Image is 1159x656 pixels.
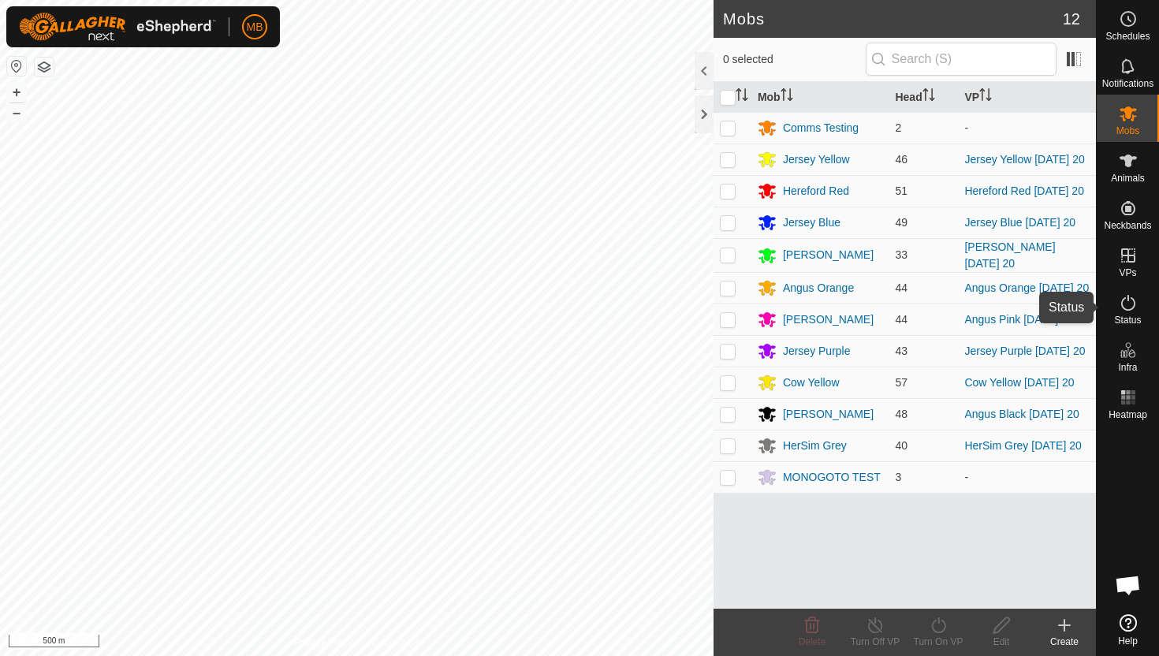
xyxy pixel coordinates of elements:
span: Heatmap [1109,410,1147,419]
div: Turn Off VP [844,635,907,649]
div: Comms Testing [783,120,859,136]
span: 57 [895,376,907,389]
span: Neckbands [1104,221,1151,230]
span: 2 [895,121,901,134]
button: + [7,83,26,102]
span: 48 [895,408,907,420]
a: Jersey Blue [DATE] 20 [964,216,1075,229]
button: Reset Map [7,57,26,76]
span: 12 [1063,7,1080,31]
a: Cow Yellow [DATE] 20 [964,376,1074,389]
span: 33 [895,248,907,261]
a: Hereford Red [DATE] 20 [964,184,1083,197]
p-sorticon: Activate to sort [781,91,793,103]
div: Edit [970,635,1033,649]
a: Jersey Purple [DATE] 20 [964,345,1085,357]
span: 44 [895,313,907,326]
span: 51 [895,184,907,197]
span: 43 [895,345,907,357]
img: Gallagher Logo [19,13,216,41]
div: Turn On VP [907,635,970,649]
div: Jersey Yellow [783,151,850,168]
a: [PERSON_NAME] [DATE] 20 [964,240,1055,270]
span: MB [247,19,263,35]
span: Animals [1111,173,1145,183]
div: Open chat [1105,561,1152,609]
a: Jersey Yellow [DATE] 20 [964,153,1084,166]
div: Hereford Red [783,183,849,199]
span: Notifications [1102,79,1153,88]
th: Mob [751,82,889,113]
a: Contact Us [372,635,419,650]
h2: Mobs [723,9,1063,28]
div: Cow Yellow [783,375,840,391]
span: 49 [895,216,907,229]
input: Search (S) [866,43,1057,76]
a: Help [1097,608,1159,652]
span: Delete [799,636,826,647]
span: Mobs [1116,126,1139,136]
span: Infra [1118,363,1137,372]
a: Angus Pink [DATE] 20 [964,313,1073,326]
p-sorticon: Activate to sort [979,91,992,103]
span: 44 [895,281,907,294]
span: 40 [895,439,907,452]
div: MONOGOTO TEST [783,469,881,486]
div: Jersey Blue [783,214,840,231]
div: Angus Orange [783,280,854,296]
td: - [958,461,1096,493]
button: Map Layers [35,58,54,76]
div: [PERSON_NAME] [783,311,874,328]
p-sorticon: Activate to sort [736,91,748,103]
div: [PERSON_NAME] [783,247,874,263]
span: Help [1118,636,1138,646]
span: 46 [895,153,907,166]
span: Status [1114,315,1141,325]
div: HerSim Grey [783,438,847,454]
span: VPs [1119,268,1136,278]
div: [PERSON_NAME] [783,406,874,423]
span: Schedules [1105,32,1150,41]
td: - [958,112,1096,143]
a: Angus Black [DATE] 20 [964,408,1079,420]
th: VP [958,82,1096,113]
button: – [7,103,26,122]
th: Head [889,82,958,113]
span: 0 selected [723,51,866,68]
div: Create [1033,635,1096,649]
a: HerSim Grey [DATE] 20 [964,439,1081,452]
div: Jersey Purple [783,343,851,360]
p-sorticon: Activate to sort [922,91,935,103]
a: Angus Orange [DATE] 20 [964,281,1089,294]
a: Privacy Policy [294,635,353,650]
span: 3 [895,471,901,483]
